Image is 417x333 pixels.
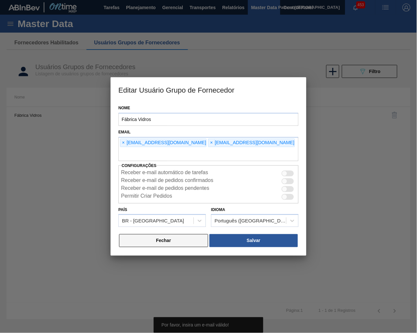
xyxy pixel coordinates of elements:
[209,234,298,247] button: Salvar
[118,103,299,113] label: Nome
[121,170,208,177] label: Receber e-mail automático de tarefas
[122,163,157,168] label: Configurações
[119,234,208,247] button: Fechar
[121,177,213,185] label: Receber e-mail de pedidos confirmados
[118,207,127,212] label: País
[211,207,225,212] label: Idioma
[121,185,209,193] label: Receber e-mail de pedidos pendentes
[215,218,287,224] div: Português ([GEOGRAPHIC_DATA])
[121,193,172,201] label: Permitir Criar Pedidos
[120,139,207,147] div: [EMAIL_ADDRESS][DOMAIN_NAME]
[120,139,127,147] span: ×
[111,77,306,102] h3: Editar Usuário Grupo de Fornecedor
[118,130,131,134] label: Email
[208,139,215,147] span: ×
[122,218,184,224] div: BR - [GEOGRAPHIC_DATA]
[208,139,295,147] div: [EMAIL_ADDRESS][DOMAIN_NAME]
